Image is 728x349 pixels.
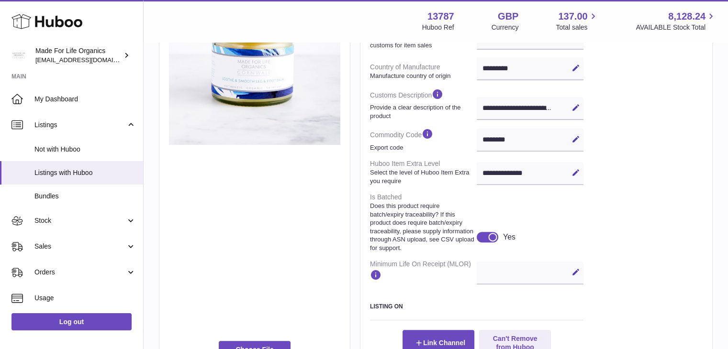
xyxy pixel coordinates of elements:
span: Stock [34,216,126,225]
dt: Huboo Item Extra Level [370,155,477,189]
span: Listings with Huboo [34,168,136,177]
strong: Manufacture country of origin [370,72,474,80]
span: [EMAIL_ADDRESS][DOMAIN_NAME] [35,56,141,64]
strong: Export code [370,143,474,152]
dt: Minimum Life On Receipt (MLOR) [370,256,477,288]
span: AVAILABLE Stock Total [636,23,717,32]
strong: 13787 [427,10,454,23]
span: Not with Huboo [34,145,136,154]
strong: Select the level of Huboo Item Extra you require [370,168,474,185]
dt: Customs Description [370,84,477,124]
span: 137.00 [558,10,587,23]
span: Bundles [34,192,136,201]
strong: Does this product require batch/expiry traceability? If this product does require batch/expiry tr... [370,202,474,252]
a: 8,128.24 AVAILABLE Stock Total [636,10,717,32]
dt: Country of Manufacture [370,59,477,84]
span: Sales [34,242,126,251]
strong: Provide a clear description of the product [370,103,474,120]
a: Log out [11,313,132,330]
dt: Is Batched [370,189,477,256]
span: Usage [34,294,136,303]
div: Currency [492,23,519,32]
span: 8,128.24 [668,10,706,23]
div: Huboo Ref [422,23,454,32]
img: internalAdmin-13787@internal.huboo.com [11,48,26,63]
span: Orders [34,268,126,277]
dt: Commodity Code [370,124,477,155]
span: My Dashboard [34,95,136,104]
a: 137.00 Total sales [556,10,598,32]
div: Yes [503,232,515,242]
strong: GBP [498,10,518,23]
div: Made For Life Organics [35,46,122,65]
span: Total sales [556,23,598,32]
span: Listings [34,120,126,130]
h3: Listing On [370,303,583,310]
